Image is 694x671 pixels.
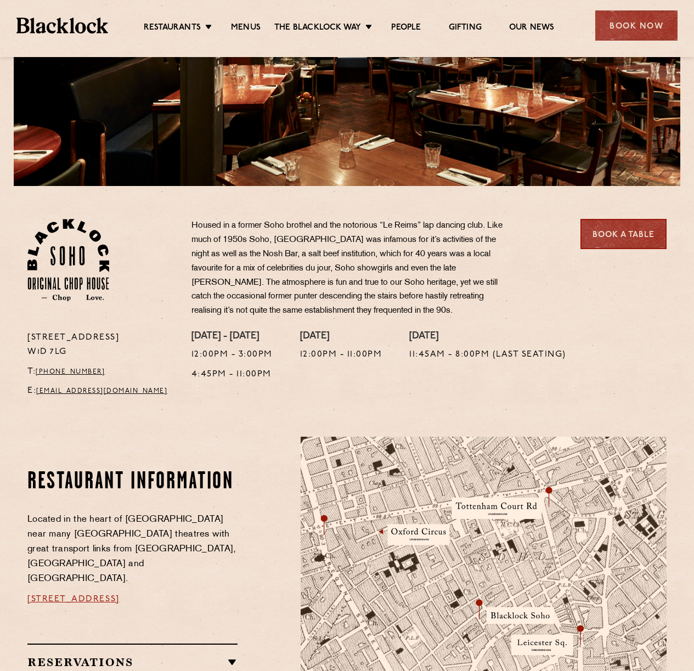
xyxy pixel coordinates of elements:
[191,368,273,382] p: 4:45pm - 11:00pm
[27,595,120,604] a: [STREET_ADDRESS]
[27,331,175,359] p: [STREET_ADDRESS] W1D 7LG
[580,219,667,249] a: Book a Table
[595,10,678,41] div: Book Now
[409,331,566,343] h4: [DATE]
[36,369,105,375] a: [PHONE_NUMBER]
[27,512,238,587] p: Located in the heart of [GEOGRAPHIC_DATA] near many [GEOGRAPHIC_DATA] theatres with great transpo...
[274,22,361,35] a: The Blacklock Way
[144,22,201,35] a: Restaurants
[16,18,108,33] img: BL_Textured_Logo-footer-cropped.svg
[27,384,175,398] p: E:
[409,348,566,362] p: 11:45am - 8:00pm (Last seating)
[231,22,261,35] a: Menus
[300,331,382,343] h4: [DATE]
[191,348,273,362] p: 12:00pm - 3:00pm
[27,469,238,496] h2: Restaurant information
[391,22,421,35] a: People
[191,331,273,343] h4: [DATE] - [DATE]
[509,22,555,35] a: Our News
[27,365,175,379] p: T:
[27,656,238,669] h2: Reservations
[449,22,482,35] a: Gifting
[27,219,109,301] img: Soho-stamp-default.svg
[36,388,167,394] a: [EMAIL_ADDRESS][DOMAIN_NAME]
[191,219,515,318] p: Housed in a former Soho brothel and the notorious “Le Reims” lap dancing club. Like much of 1950s...
[300,348,382,362] p: 12:00pm - 11:00pm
